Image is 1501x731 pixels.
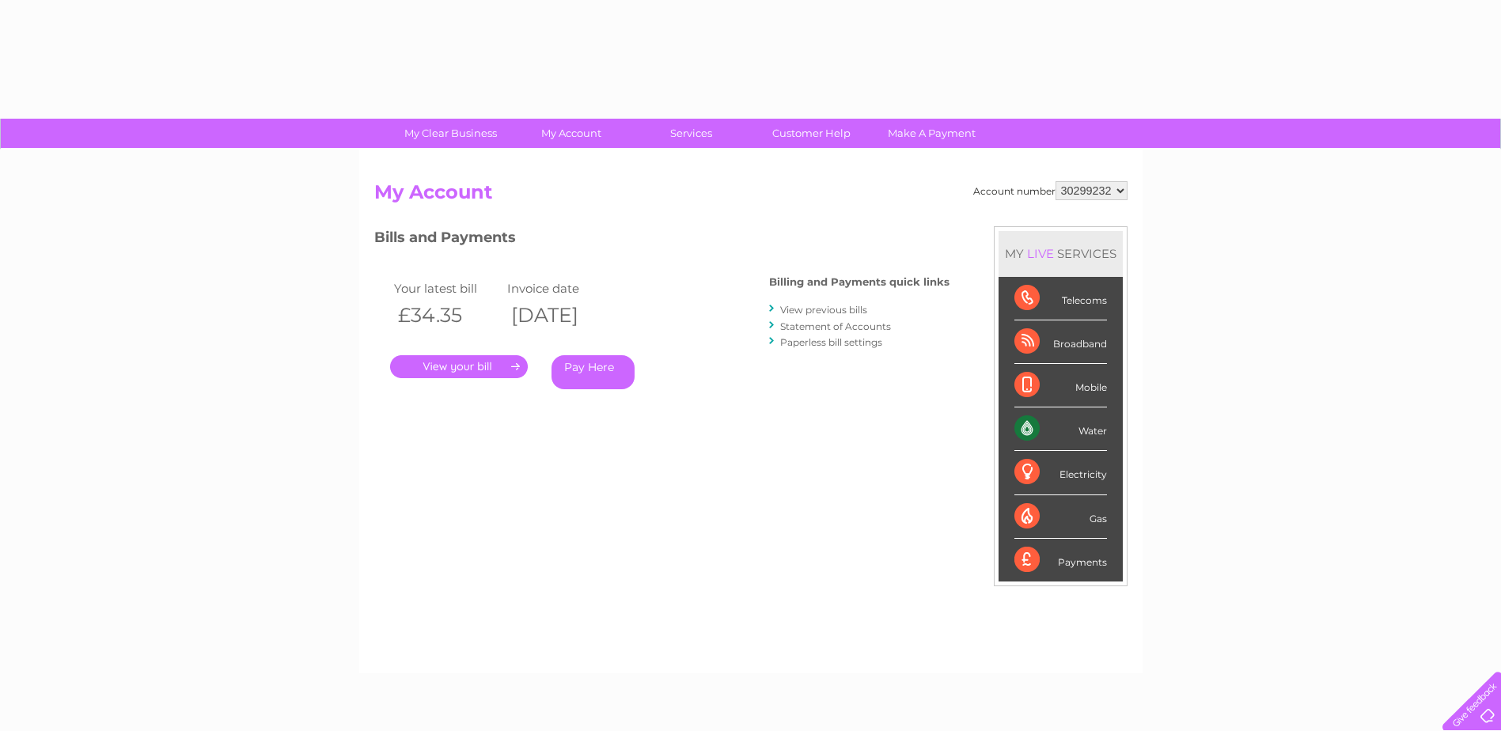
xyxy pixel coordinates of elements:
[506,119,636,148] a: My Account
[390,355,528,378] a: .
[1024,246,1057,261] div: LIVE
[1014,320,1107,364] div: Broadband
[1014,277,1107,320] div: Telecoms
[626,119,756,148] a: Services
[1014,451,1107,494] div: Electricity
[780,320,891,332] a: Statement of Accounts
[503,299,617,331] th: [DATE]
[1014,539,1107,581] div: Payments
[374,181,1128,211] h2: My Account
[769,276,949,288] h4: Billing and Payments quick links
[999,231,1123,276] div: MY SERVICES
[1014,364,1107,407] div: Mobile
[973,181,1128,200] div: Account number
[780,304,867,316] a: View previous bills
[390,278,504,299] td: Your latest bill
[374,226,949,254] h3: Bills and Payments
[1014,495,1107,539] div: Gas
[866,119,997,148] a: Make A Payment
[746,119,877,148] a: Customer Help
[780,336,882,348] a: Paperless bill settings
[390,299,504,331] th: £34.35
[552,355,635,389] a: Pay Here
[1014,407,1107,451] div: Water
[385,119,516,148] a: My Clear Business
[503,278,617,299] td: Invoice date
